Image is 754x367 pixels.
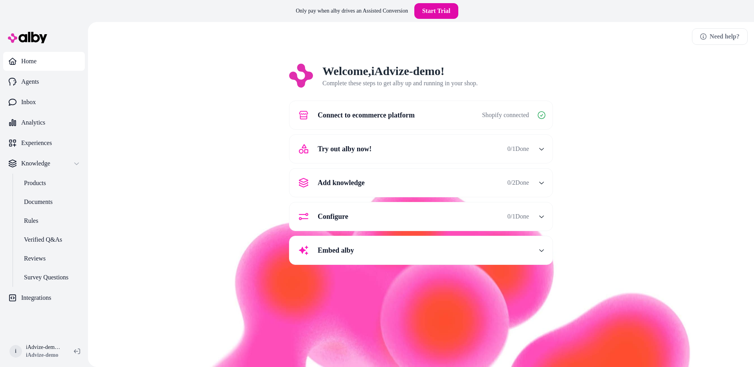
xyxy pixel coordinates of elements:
img: alby Logo [8,32,47,43]
p: Integrations [21,293,51,303]
span: 0 / 1 Done [507,144,529,154]
p: Knowledge [21,159,50,168]
a: Home [3,52,85,71]
span: Embed alby [318,245,354,256]
p: Rules [24,216,38,226]
a: Need help? [692,28,748,45]
a: Products [16,174,85,193]
span: Shopify connected [482,110,529,120]
span: 0 / 2 Done [507,178,529,187]
span: Try out alby now! [318,143,372,154]
a: Experiences [3,134,85,152]
a: Integrations [3,288,85,307]
a: Rules [16,211,85,230]
a: Reviews [16,249,85,268]
span: Complete these steps to get alby up and running in your shop. [322,80,478,86]
p: Products [24,178,46,188]
p: Experiences [21,138,52,148]
button: Add knowledge0/2Done [294,173,548,192]
p: Home [21,57,37,66]
span: Connect to ecommerce platform [318,110,415,121]
p: Verified Q&As [24,235,62,244]
button: iiAdvize-demo ShopifyiAdvize-demo [5,339,68,364]
button: Configure0/1Done [294,207,548,226]
p: iAdvize-demo Shopify [26,343,61,351]
p: Analytics [21,118,45,127]
p: Documents [24,197,53,207]
p: Agents [21,77,39,86]
p: Survey Questions [24,273,68,282]
a: Start Trial [414,3,458,19]
span: iAdvize-demo [26,351,61,359]
span: Configure [318,211,348,222]
button: Try out alby now!0/1Done [294,139,548,158]
a: Agents [3,72,85,91]
button: Connect to ecommerce platformShopify connected [294,106,548,125]
a: Inbox [3,93,85,112]
span: Add knowledge [318,177,365,188]
p: Reviews [24,254,46,263]
span: 0 / 1 Done [507,212,529,221]
h2: Welcome, iAdvize-demo ! [322,64,478,79]
button: Embed alby [294,241,548,260]
p: Inbox [21,97,36,107]
p: Only pay when alby drives an Assisted Conversion [296,7,408,15]
img: Logo [289,64,313,88]
a: Analytics [3,113,85,132]
a: Documents [16,193,85,211]
span: i [9,345,22,358]
button: Knowledge [3,154,85,173]
a: Survey Questions [16,268,85,287]
a: Verified Q&As [16,230,85,249]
